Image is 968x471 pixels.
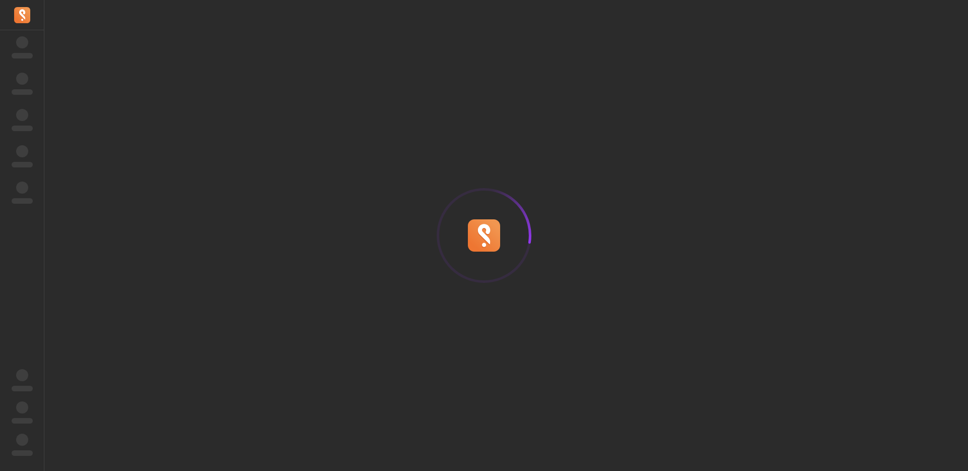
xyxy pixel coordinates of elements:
span: ‌ [16,145,28,157]
span: ‌ [12,450,33,456]
span: ‌ [12,386,33,391]
span: ‌ [12,162,33,167]
span: ‌ [12,198,33,204]
span: ‌ [12,418,33,424]
span: ‌ [16,36,28,48]
span: ‌ [12,53,33,58]
span: ‌ [16,434,28,446]
span: ‌ [12,126,33,131]
span: ‌ [16,109,28,121]
span: ‌ [16,182,28,194]
span: ‌ [12,89,33,95]
span: ‌ [16,73,28,85]
span: ‌ [16,401,28,414]
span: ‌ [16,369,28,381]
